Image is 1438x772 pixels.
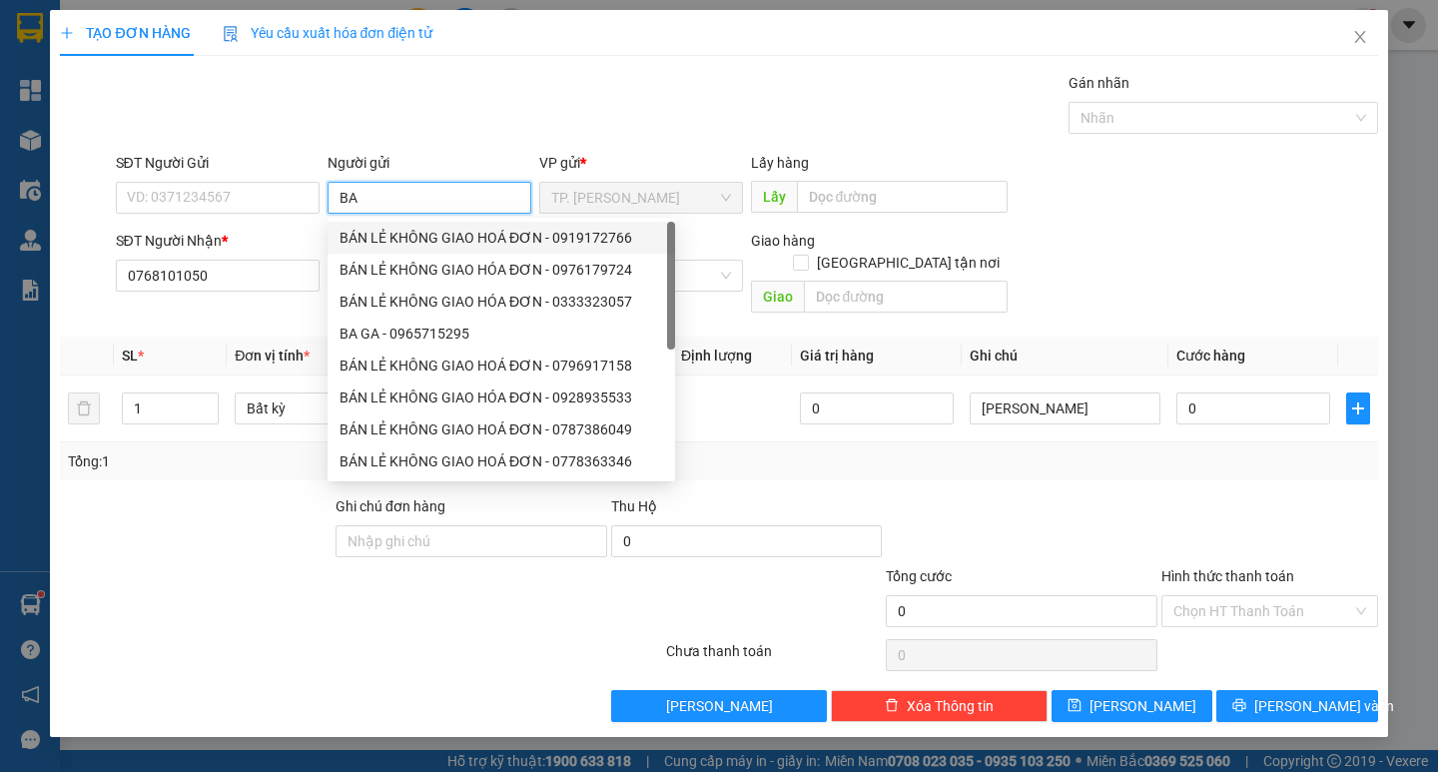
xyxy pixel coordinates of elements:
input: Dọc đường [804,281,1008,313]
div: BÁN LẺ KHÔNG GIAO HOÁ ĐƠN - 0787386049 [340,418,663,440]
span: Giao hàng [751,233,815,249]
span: Lấy [751,181,797,213]
div: BÁN LẺ KHÔNG GIAO HOÁ ĐƠN - 0787386049 [328,413,675,445]
div: SĐT Người Nhận [116,230,320,252]
span: Bất kỳ [247,393,413,423]
span: Đơn vị tính [235,348,310,364]
button: deleteXóa Thông tin [831,690,1048,722]
button: plus [1346,392,1370,424]
img: icon [223,26,239,42]
input: Dọc đường [797,181,1008,213]
div: BA GA - 0965715295 [328,318,675,350]
span: [GEOGRAPHIC_DATA] tận nơi [809,252,1008,274]
button: Close [1332,10,1388,66]
div: BÁN LẺ KHÔNG GIAO HÓA ĐƠN - 0333323057 [340,291,663,313]
th: Ghi chú [962,337,1168,376]
div: BÁN LẺ KHÔNG GIAO HÓA ĐƠN - 0928935533 [340,386,663,408]
span: plus [60,26,74,40]
span: Cước hàng [1176,348,1245,364]
div: SĐT Người Gửi [116,152,320,174]
span: close [1352,29,1368,45]
div: Người gửi [328,152,531,174]
label: Ghi chú đơn hàng [336,498,445,514]
span: printer [1232,698,1246,714]
span: Định lượng [681,348,752,364]
button: [PERSON_NAME] [611,690,828,722]
span: TP. Hồ Chí Minh [551,183,731,213]
span: delete [885,698,899,714]
div: BÁN LẺ KHÔNG GIAO HOÁ ĐƠN - 0778363346 [340,450,663,472]
div: Tổng: 1 [68,450,556,472]
button: printer[PERSON_NAME] và In [1216,690,1377,722]
span: Tổng cước [886,568,952,584]
span: [PERSON_NAME] [666,695,773,717]
span: Lấy hàng [751,155,809,171]
span: Giá trị hàng [800,348,874,364]
span: TẠO ĐƠN HÀNG [60,25,190,41]
div: Chưa thanh toán [664,640,885,675]
div: BÁN LẺ KHÔNG GIAO HÓA ĐƠN - 0976179724 [340,259,663,281]
input: 0 [800,392,954,424]
span: Thu Hộ [611,498,657,514]
span: Yêu cầu xuất hóa đơn điện tử [223,25,433,41]
div: BÁN LẺ KHÔNG GIAO HOÁ ĐƠN - 0796917158 [340,355,663,377]
div: BÁN LẺ KHÔNG GIAO HÓA ĐƠN - 0928935533 [328,382,675,413]
span: Giao [751,281,804,313]
span: [PERSON_NAME] và In [1254,695,1394,717]
div: BÁN LẺ KHÔNG GIAO HÓA ĐƠN - 0976179724 [328,254,675,286]
div: BÁN LẺ KHÔNG GIAO HOÁ ĐƠN - 0919172766 [340,227,663,249]
div: BÁN LẺ KHÔNG GIAO HOÁ ĐƠN - 0919172766 [328,222,675,254]
span: Xóa Thông tin [907,695,994,717]
span: save [1068,698,1081,714]
div: BÁN LẺ KHÔNG GIAO HÓA ĐƠN - 0333323057 [328,286,675,318]
label: Hình thức thanh toán [1161,568,1294,584]
div: VP gửi [539,152,743,174]
span: [PERSON_NAME] [1089,695,1196,717]
button: delete [68,392,100,424]
label: Gán nhãn [1069,75,1129,91]
div: BÁN LẺ KHÔNG GIAO HOÁ ĐƠN - 0796917158 [328,350,675,382]
input: Ghi Chú [970,392,1160,424]
span: plus [1347,400,1369,416]
div: BA GA - 0965715295 [340,323,663,345]
button: save[PERSON_NAME] [1052,690,1212,722]
input: Ghi chú đơn hàng [336,525,607,557]
span: SL [122,348,138,364]
div: BÁN LẺ KHÔNG GIAO HOÁ ĐƠN - 0778363346 [328,445,675,477]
